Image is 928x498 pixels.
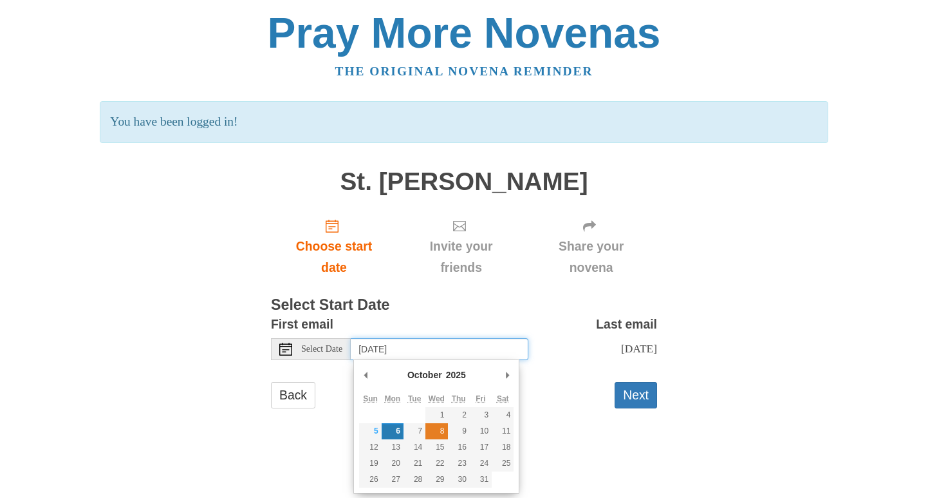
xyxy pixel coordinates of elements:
[425,439,447,455] button: 15
[525,208,657,285] div: Click "Next" to confirm your start date first.
[301,345,342,354] span: Select Date
[382,439,404,455] button: 13
[615,382,657,408] button: Next
[408,394,421,403] abbr: Tuesday
[404,423,425,439] button: 7
[385,394,401,403] abbr: Monday
[359,423,381,439] button: 5
[425,423,447,439] button: 8
[271,314,333,335] label: First email
[497,394,509,403] abbr: Saturday
[492,439,514,455] button: 18
[404,439,425,455] button: 14
[476,394,485,403] abbr: Friday
[492,407,514,423] button: 4
[359,439,381,455] button: 12
[268,9,661,57] a: Pray More Novenas
[501,365,514,385] button: Next Month
[425,472,447,488] button: 29
[410,236,512,278] span: Invite your friends
[448,407,470,423] button: 2
[351,338,528,360] input: Use the arrow keys to pick a date
[621,342,657,355] span: [DATE]
[470,472,492,488] button: 31
[470,407,492,423] button: 3
[271,382,315,408] a: Back
[470,455,492,472] button: 24
[596,314,657,335] label: Last email
[382,455,404,472] button: 20
[359,365,372,385] button: Previous Month
[271,168,657,196] h1: St. [PERSON_NAME]
[271,208,397,285] a: Choose start date
[538,236,644,278] span: Share your novena
[448,439,470,455] button: 16
[397,208,525,285] div: Click "Next" to confirm your start date first.
[335,64,593,78] a: The original novena reminder
[284,236,384,278] span: Choose start date
[470,439,492,455] button: 17
[271,297,657,314] h3: Select Start Date
[405,365,444,385] div: October
[359,455,381,472] button: 19
[429,394,445,403] abbr: Wednesday
[359,472,381,488] button: 26
[448,423,470,439] button: 9
[492,455,514,472] button: 25
[382,472,404,488] button: 27
[404,472,425,488] button: 28
[444,365,468,385] div: 2025
[448,455,470,472] button: 23
[425,407,447,423] button: 1
[448,472,470,488] button: 30
[363,394,378,403] abbr: Sunday
[404,455,425,472] button: 21
[470,423,492,439] button: 10
[452,394,466,403] abbr: Thursday
[382,423,404,439] button: 6
[492,423,514,439] button: 11
[100,101,828,143] p: You have been logged in!
[425,455,447,472] button: 22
